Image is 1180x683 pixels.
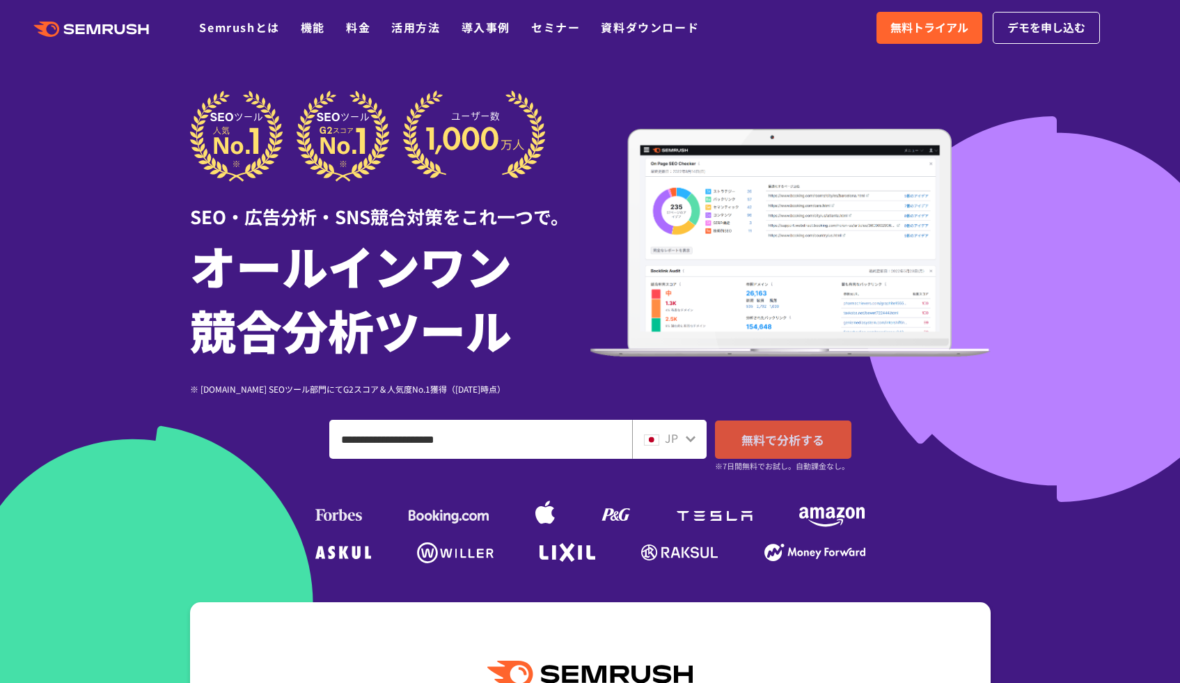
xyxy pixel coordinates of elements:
small: ※7日間無料でお試し。自動課金なし。 [715,460,849,473]
span: 無料で分析する [741,431,824,448]
div: SEO・広告分析・SNS競合対策をこれ一つで。 [190,182,590,230]
a: 無料トライアル [876,12,982,44]
input: ドメイン、キーワードまたはURLを入力してください [330,421,631,458]
a: 無料で分析する [715,421,851,459]
div: ※ [DOMAIN_NAME] SEOツール部門にてG2スコア＆人気度No.1獲得（[DATE]時点） [190,382,590,395]
a: Semrushとは [199,19,279,36]
a: 料金 [346,19,370,36]
a: 導入事例 [462,19,510,36]
a: 機能 [301,19,325,36]
span: 無料トライアル [890,19,968,37]
span: JP [665,430,678,446]
span: デモを申し込む [1007,19,1085,37]
h1: オールインワン 競合分析ツール [190,233,590,361]
a: 活用方法 [391,19,440,36]
a: セミナー [531,19,580,36]
a: デモを申し込む [993,12,1100,44]
a: 資料ダウンロード [601,19,699,36]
